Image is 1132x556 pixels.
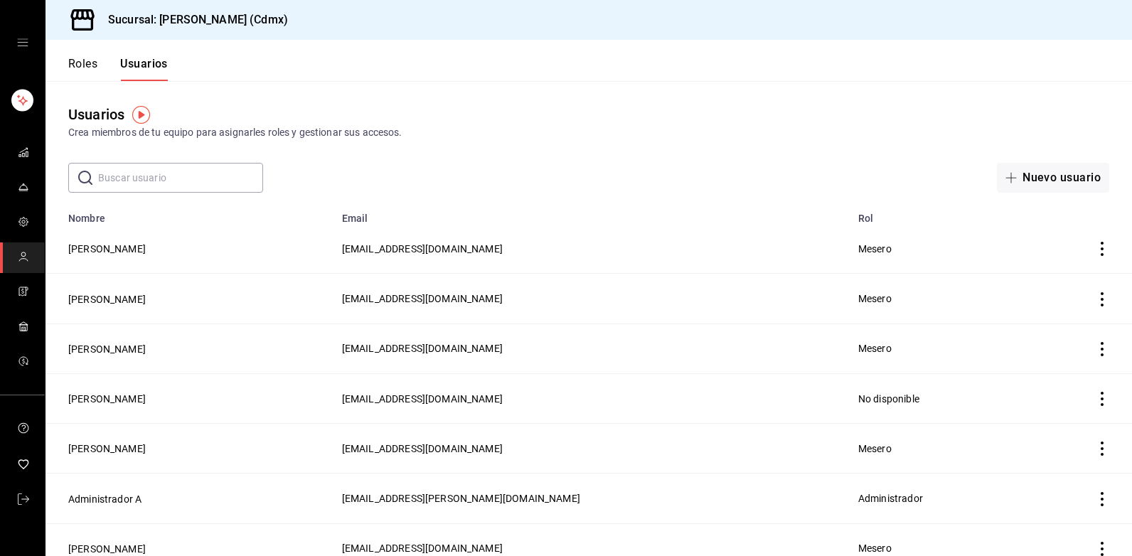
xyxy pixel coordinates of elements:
button: actions [1095,292,1109,306]
span: Mesero [858,243,892,255]
span: [EMAIL_ADDRESS][DOMAIN_NAME] [342,542,503,554]
th: Nombre [46,204,333,224]
button: Usuarios [120,57,168,81]
span: Mesero [858,343,892,354]
button: open drawer [17,37,28,48]
button: actions [1095,392,1109,406]
span: [EMAIL_ADDRESS][DOMAIN_NAME] [342,293,503,304]
button: Roles [68,57,97,81]
span: [EMAIL_ADDRESS][PERSON_NAME][DOMAIN_NAME] [342,493,580,504]
span: Mesero [858,293,892,304]
img: Tooltip marker [132,106,150,124]
button: [PERSON_NAME] [68,442,146,456]
button: Nuevo usuario [997,163,1109,193]
div: Usuarios [68,104,124,125]
div: navigation tabs [68,57,168,81]
h3: Sucursal: [PERSON_NAME] (Cdmx) [97,11,288,28]
span: [EMAIL_ADDRESS][DOMAIN_NAME] [342,243,503,255]
input: Buscar usuario [98,164,263,192]
button: [PERSON_NAME] [68,292,146,306]
span: [EMAIL_ADDRESS][DOMAIN_NAME] [342,443,503,454]
span: [EMAIL_ADDRESS][DOMAIN_NAME] [342,343,503,354]
button: [PERSON_NAME] [68,392,146,406]
td: No disponible [850,373,1026,423]
button: [PERSON_NAME] [68,542,146,556]
th: Email [333,204,850,224]
button: actions [1095,442,1109,456]
th: Rol [850,204,1026,224]
button: actions [1095,242,1109,256]
span: Mesero [858,542,892,554]
span: [EMAIL_ADDRESS][DOMAIN_NAME] [342,393,503,405]
button: Administrador A [68,492,141,506]
button: actions [1095,342,1109,356]
button: actions [1095,492,1109,506]
span: Mesero [858,443,892,454]
button: [PERSON_NAME] [68,342,146,356]
span: Administrador [858,493,923,504]
button: [PERSON_NAME] [68,242,146,256]
button: actions [1095,542,1109,556]
div: Crea miembros de tu equipo para asignarles roles y gestionar sus accesos. [68,125,1109,140]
